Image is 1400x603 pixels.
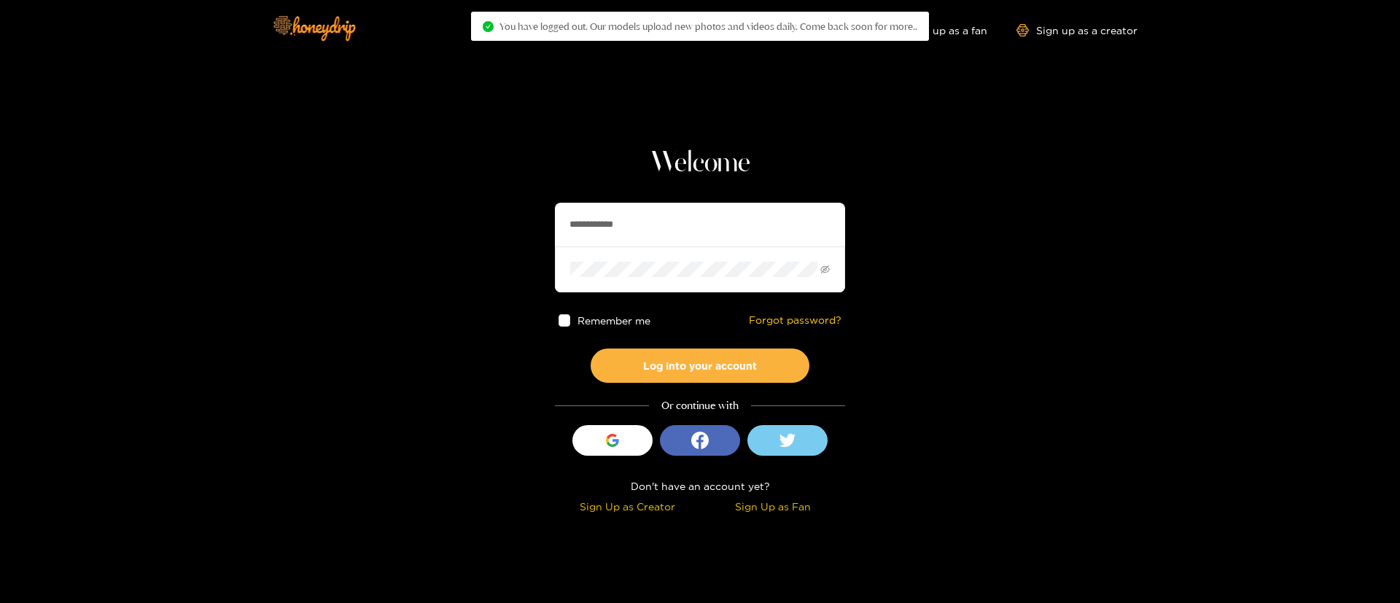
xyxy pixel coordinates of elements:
span: Remember me [578,315,651,326]
span: You have logged out. Our models upload new photos and videos daily. Come back soon for more.. [499,20,917,32]
a: Sign up as a fan [887,24,987,36]
h1: Welcome [555,146,845,181]
button: Log into your account [591,349,809,383]
span: check-circle [483,21,494,32]
div: Or continue with [555,397,845,414]
div: Sign Up as Creator [559,498,696,515]
a: Sign up as a creator [1016,24,1137,36]
span: eye-invisible [820,265,830,274]
div: Sign Up as Fan [704,498,841,515]
a: Forgot password? [749,314,841,327]
div: Don't have an account yet? [555,478,845,494]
